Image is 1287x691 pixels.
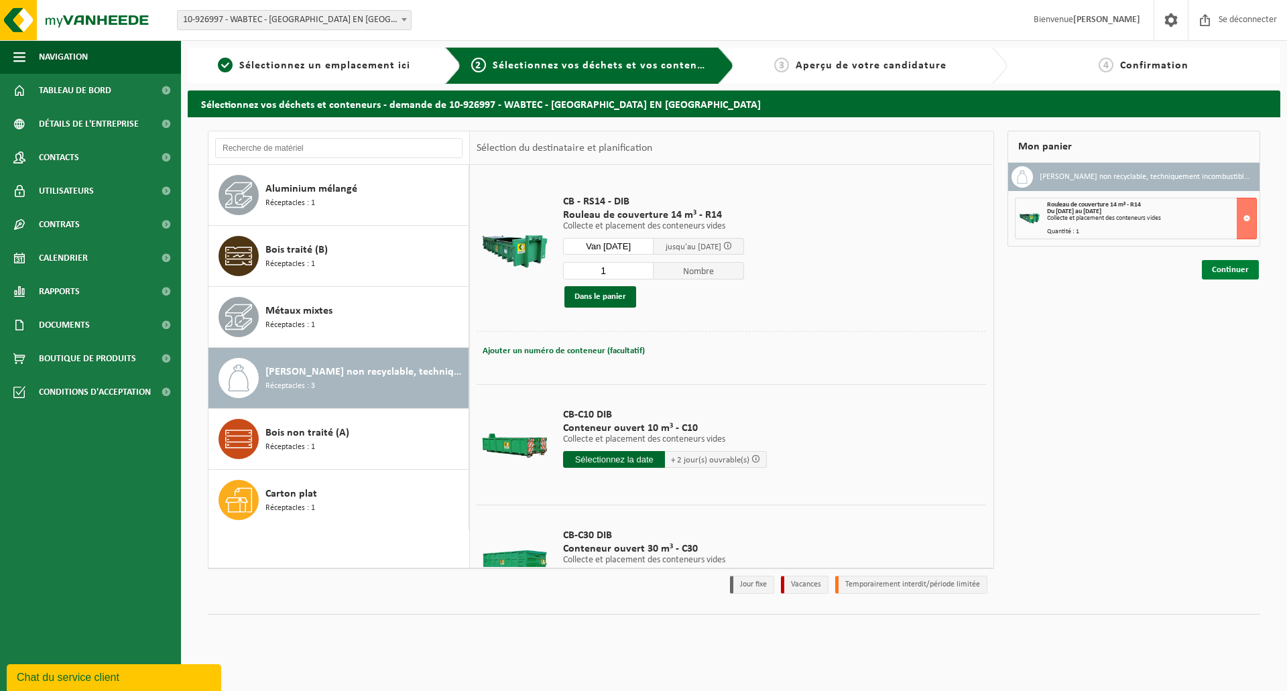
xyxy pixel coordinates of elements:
[178,11,411,29] span: 10-926997 - WABTEC - HAUTS DE FRANCE - NEUVILLE EN FERRAIN
[563,238,654,255] input: Sélectionnez la date
[483,347,645,355] font: Ajouter un numéro de conteneur (facultatif)
[563,451,665,468] input: Sélectionnez la date
[563,434,725,444] font: Collecte et placement des conteneurs vides
[194,58,434,74] a: 1Sélectionnez un emplacement ici
[265,321,315,329] font: Réceptacles : 1
[564,286,636,308] button: Dans le panier
[845,580,980,588] font: Temporairement interdit/période limitée
[265,428,349,438] font: Bois non traité (A)
[39,119,139,129] font: Détails de l'entreprise
[39,354,136,364] font: Boutique de produits
[1047,214,1161,222] font: Collecte et placement des conteneurs vides
[39,186,94,196] font: Utilisateurs
[1073,15,1140,25] font: [PERSON_NAME]
[475,60,481,71] font: 2
[563,423,698,434] font: Conteneur ouvert 10 m³ - C10
[1212,265,1249,274] font: Continuer
[39,287,80,297] font: Rapports
[39,387,151,397] font: Conditions d'acceptation
[239,60,410,71] font: Sélectionnez un emplacement ici
[265,260,315,268] font: Réceptacles : 1
[208,348,469,409] button: [PERSON_NAME] non recyclable, techniquement incombustible (combustible) Réceptacles : 3
[39,52,88,62] font: Navigation
[1120,60,1188,71] font: Confirmation
[215,138,463,158] input: Recherche de matériel
[1018,141,1072,152] font: Mon panier
[1047,201,1141,208] font: Rouleau de couverture 14 m³ - R14
[265,443,315,451] font: Réceptacles : 1
[791,580,821,588] font: Vacances
[208,165,469,226] button: Aluminium mélangé Réceptacles : 1
[779,60,785,71] font: 3
[265,367,621,377] font: [PERSON_NAME] non recyclable, techniquement incombustible (combustible)
[563,544,698,554] font: Conteneur ouvert 30 m³ - C30
[493,60,719,71] font: Sélectionnez vos déchets et vos conteneurs
[563,410,612,420] font: CB-C10 DIB
[1103,60,1109,71] font: 4
[265,382,315,390] font: Réceptacles : 3
[39,220,80,230] font: Contrats
[208,409,469,470] button: Bois non traité (A) Réceptacles : 1
[265,245,328,255] font: Bois traité (B)
[208,226,469,287] button: Bois traité (B) Réceptacles : 1
[796,60,946,71] font: Aperçu de votre candidature
[183,15,447,25] font: 10-926997 - WABTEC - [GEOGRAPHIC_DATA] EN [GEOGRAPHIC_DATA]
[563,196,629,207] font: CB - RS14 - DIB
[740,580,767,588] font: Jour fixe
[1047,228,1079,235] font: Quantité : 1
[481,342,646,361] button: Ajouter un numéro de conteneur (facultatif)
[563,210,722,221] font: Rouleau de couverture 14 m³ - R14
[1034,15,1073,25] font: Bienvenue
[208,470,469,530] button: Carton plat Réceptacles : 1
[177,10,412,30] span: 10-926997 - WABTEC - HAUTS DE FRANCE - NEUVILLE EN FERRAIN
[1219,15,1277,25] font: Se déconnecter
[39,86,111,96] font: Tableau de bord
[477,143,652,153] font: Sélection du destinataire et planification
[671,456,749,464] font: + 2 jour(s) ouvrable(s)
[683,267,714,277] font: Nombre
[563,221,725,231] font: Collecte et placement des conteneurs vides
[39,320,90,330] font: Documents
[574,292,626,301] font: Dans le panier
[208,287,469,348] button: Métaux mixtes Réceptacles : 1
[201,100,761,111] font: Sélectionnez vos déchets et conteneurs - demande de 10-926997 - WABTEC - [GEOGRAPHIC_DATA] EN [GE...
[265,504,315,512] font: Réceptacles : 1
[265,199,315,207] font: Réceptacles : 1
[666,243,721,251] font: jusqu'au [DATE]
[7,662,224,691] iframe: widget de discussion
[223,60,229,71] font: 1
[1202,260,1259,279] a: Continuer
[39,253,88,263] font: Calendrier
[563,555,725,565] font: Collecte et placement des conteneurs vides
[265,489,317,499] font: Carton plat
[265,306,332,316] font: Métaux mixtes
[563,530,612,541] font: CB-C30 DIB
[1047,208,1101,215] font: Du [DATE] au [DATE]
[265,184,357,194] font: Aluminium mélangé
[39,153,79,163] font: Contacts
